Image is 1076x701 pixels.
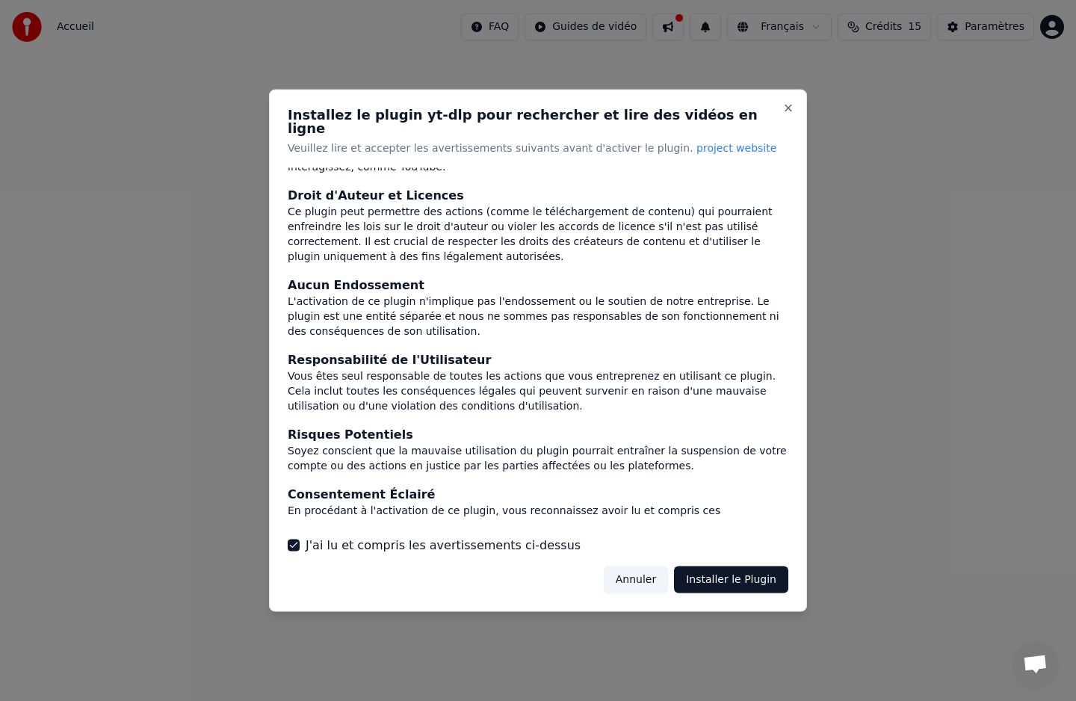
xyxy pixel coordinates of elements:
[288,129,788,174] div: Assurez-vous que votre utilisation de ce plugin est en pleine conformité avec toutes les lois app...
[288,350,788,368] div: Responsabilité de l'Utilisateur
[288,186,788,204] div: Droit d'Auteur et Licences
[288,503,788,533] div: En procédant à l'activation de ce plugin, vous reconnaissez avoir lu et compris ces avertissement...
[288,276,788,294] div: Aucun Endossement
[288,443,788,473] div: Soyez conscient que la mauvaise utilisation du plugin pourrait entraîner la suspension de votre c...
[288,204,788,264] div: Ce plugin peut permettre des actions (comme le téléchargement de contenu) qui pourraient enfreind...
[306,536,581,554] label: J'ai lu et compris les avertissements ci-dessus
[288,368,788,413] div: Vous êtes seul responsable de toutes les actions que vous entreprenez en utilisant ce plugin. Cel...
[288,141,788,156] p: Veuillez lire et accepter les avertissements suivants avant d'activer le plugin.
[604,566,668,593] button: Annuler
[288,425,788,443] div: Risques Potentiels
[288,108,788,135] h2: Installez le plugin yt-dlp pour rechercher et lire des vidéos en ligne
[696,142,776,154] span: project website
[288,485,788,503] div: Consentement Éclairé
[674,566,788,593] button: Installer le Plugin
[288,294,788,339] div: L'activation de ce plugin n'implique pas l'endossement ou le soutien de notre entreprise. Le plug...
